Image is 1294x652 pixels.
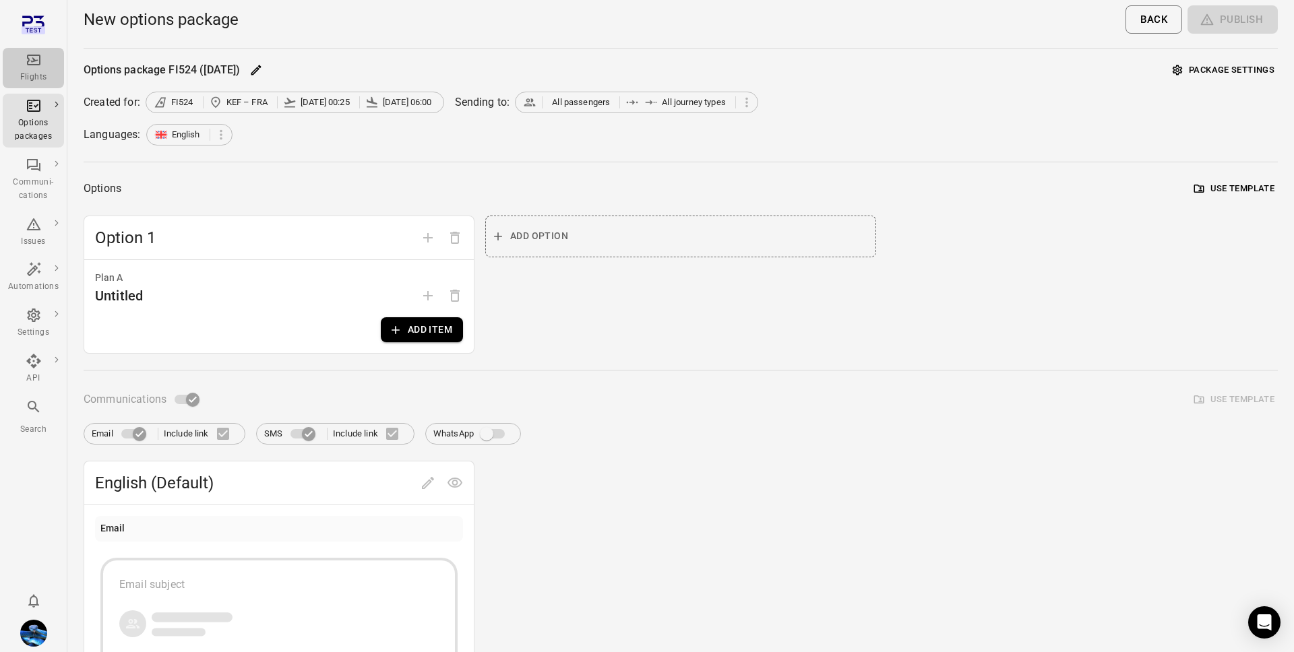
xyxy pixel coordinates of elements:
div: Open Intercom Messenger [1248,606,1281,639]
a: Automations [3,257,64,298]
button: Search [3,395,64,440]
label: Include link [164,420,237,448]
span: Options need to have at least one plan [441,289,468,302]
button: Daníel Benediktsson [15,614,53,652]
span: All passengers [552,96,610,109]
span: FI524 [171,96,193,109]
label: Email [92,421,152,447]
span: All journey types [662,96,726,109]
h1: New options package [84,9,239,30]
div: Search [8,423,59,436]
div: English [146,124,233,145]
span: English [172,128,200,141]
button: Notifications [20,587,47,614]
div: API [8,372,59,385]
a: Issues [3,212,64,253]
span: Edit [414,476,441,488]
div: Communi-cations [8,176,59,203]
div: Options packages [8,117,59,143]
span: KEF – FRA [226,96,268,109]
div: All passengersAll journey types [515,92,758,113]
button: Back [1126,5,1182,34]
span: Communications [84,390,166,409]
div: Options package FI524 ([DATE]) [84,62,241,78]
a: Options packages [3,94,64,148]
label: SMS [264,421,321,447]
a: Flights [3,48,64,88]
span: [DATE] 06:00 [383,96,432,109]
span: Preview [441,476,468,488]
button: Add item [381,317,463,342]
button: Package settings [1169,60,1278,81]
a: Communi-cations [3,153,64,207]
button: Edit [246,60,266,80]
div: Languages: [84,127,141,143]
div: Created for: [84,94,140,110]
a: Settings [3,303,64,344]
span: [DATE] 00:25 [301,96,350,109]
div: Sending to: [455,94,510,110]
label: Include link [333,420,406,448]
a: API [3,349,64,389]
div: Settings [8,326,59,339]
button: Use template [1191,178,1278,199]
span: Add plan [414,289,441,302]
span: Add option [414,230,441,243]
span: English (Default) [95,472,414,494]
div: Flights [8,71,59,84]
div: Email [100,521,125,536]
img: shutterstock-1708408498.jpg [20,620,47,647]
div: Options [84,179,121,198]
div: Untitled [95,285,143,306]
label: WhatsApp [433,421,513,447]
span: Delete option [441,230,468,243]
span: Option 1 [95,227,414,249]
div: Plan A [95,271,463,286]
div: Automations [8,280,59,294]
div: Issues [8,235,59,249]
